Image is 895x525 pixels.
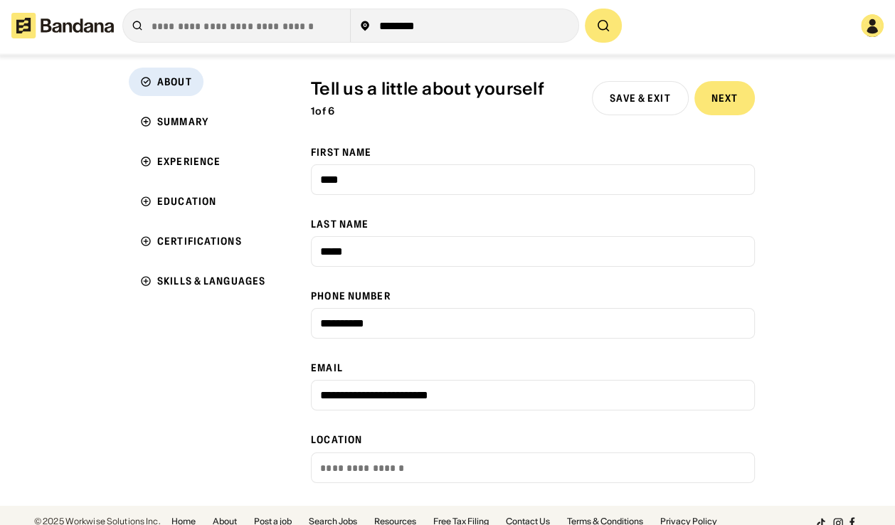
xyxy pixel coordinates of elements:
div: Skills & Languages [157,276,265,286]
div: Tell us a little about yourself [311,79,544,100]
div: Save & Exit [610,93,670,103]
div: Next [711,93,738,103]
div: Certifications [157,236,242,246]
div: Summary [157,117,208,127]
div: Location [311,433,755,446]
div: Email [311,361,755,374]
div: Experience [157,157,221,166]
div: Last Name [311,218,755,230]
div: Education [157,196,216,206]
div: About [157,77,192,87]
div: First Name [311,146,755,159]
div: Phone Number [311,290,755,302]
div: 1 of 6 [311,105,544,117]
img: Bandana logotype [11,13,114,38]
